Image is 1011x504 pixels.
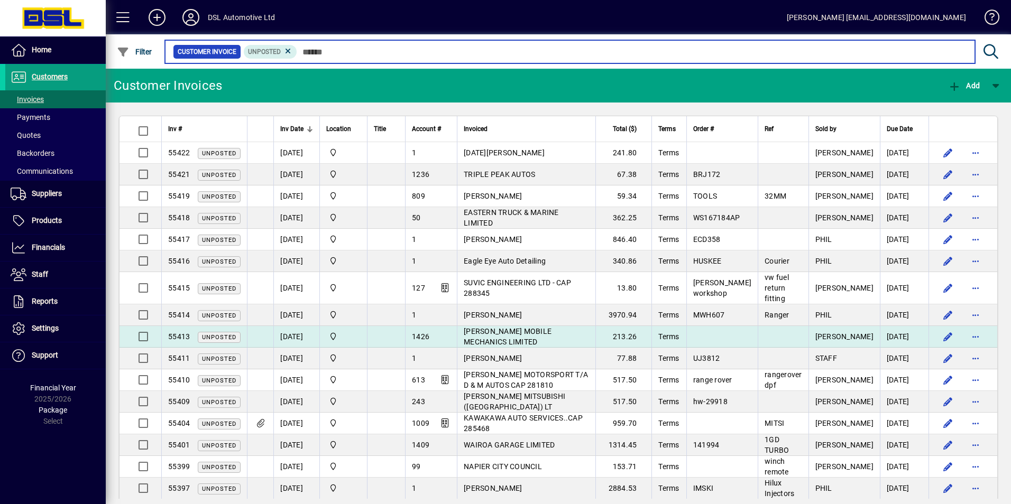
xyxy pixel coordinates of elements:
td: 340.86 [595,250,652,272]
span: Hilux Injectors [765,479,794,498]
button: More options [967,371,984,388]
span: Ref [765,123,774,135]
span: Location [326,123,351,135]
span: [DATE][PERSON_NAME] [464,148,545,157]
span: Account # [412,123,441,135]
span: 55399 [168,462,190,471]
span: PHIL [815,235,832,244]
span: Terms [658,332,679,341]
span: MWH607 [693,311,725,319]
td: [DATE] [273,456,319,478]
div: Sold by [815,123,874,135]
span: Terms [658,170,679,179]
span: 1 [412,354,416,362]
div: Title [374,123,399,135]
td: 77.88 [595,348,652,369]
span: [PERSON_NAME] [815,284,874,292]
span: NAPIER CITY COUNCIL [464,462,542,471]
button: More options [967,415,984,432]
span: [PERSON_NAME] [464,235,522,244]
span: PHIL [815,311,832,319]
div: Order # [693,123,751,135]
span: Central [326,352,361,364]
span: 55411 [168,354,190,362]
td: [DATE] [880,456,929,478]
td: 846.40 [595,229,652,250]
button: Profile [174,8,208,27]
td: [DATE] [880,478,929,499]
span: 1 [412,484,416,492]
span: 55413 [168,332,190,341]
td: [DATE] [880,304,929,326]
td: [DATE] [273,348,319,369]
td: [DATE] [880,326,929,348]
span: [PERSON_NAME] [815,332,874,341]
button: Edit [940,279,957,296]
span: Unposted [202,312,236,319]
a: Reports [5,288,106,315]
span: [PERSON_NAME] [815,148,874,157]
td: [DATE] [880,164,929,185]
span: Central [326,169,361,180]
span: 99 [412,462,421,471]
button: More options [967,144,984,161]
span: WAIROA GARAGE LIMITED [464,441,555,449]
span: [PERSON_NAME] MOBILE MECHANICS LIMITED [464,327,552,346]
span: 55414 [168,311,190,319]
div: [PERSON_NAME] [EMAIL_ADDRESS][DOMAIN_NAME] [787,9,966,26]
span: [PERSON_NAME] [464,311,522,319]
td: 3970.94 [595,304,652,326]
span: Terms [658,213,679,222]
td: 153.71 [595,456,652,478]
td: [DATE] [880,348,929,369]
span: BRJ172 [693,170,721,179]
span: Terms [658,462,679,471]
mat-chip: Customer Invoice Status: Unposted [244,45,297,59]
span: Central [326,212,361,223]
span: IMSKI [693,484,713,492]
div: Account # [412,123,451,135]
span: Unposted [202,285,236,292]
button: More options [967,209,984,226]
button: Edit [940,350,957,367]
span: Central [326,396,361,407]
span: SUVIC ENGINEERING LTD - CAP 288345 [464,278,571,297]
button: More options [967,166,984,183]
td: [DATE] [880,229,929,250]
div: DSL Automotive Ltd [208,9,275,26]
a: Backorders [5,144,106,162]
span: 55419 [168,192,190,200]
button: More options [967,306,984,323]
span: [PERSON_NAME] [815,376,874,384]
td: [DATE] [880,434,929,456]
td: [DATE] [273,164,319,185]
div: Customer Invoices [114,77,222,94]
span: rangerover dpf [765,370,802,389]
div: Due Date [887,123,922,135]
span: Terms [658,376,679,384]
span: Quotes [11,131,41,139]
div: Ref [765,123,802,135]
span: 613 [412,376,425,384]
a: Home [5,37,106,63]
td: [DATE] [273,369,319,391]
button: More options [967,188,984,204]
td: [DATE] [273,185,319,207]
span: 1 [412,148,416,157]
span: [PERSON_NAME] [815,213,874,222]
td: [DATE] [273,304,319,326]
button: More options [967,231,984,248]
td: 959.70 [595,413,652,434]
span: MITSI [765,419,784,427]
div: Invoiced [464,123,589,135]
span: [PERSON_NAME] [815,441,874,449]
a: Quotes [5,126,106,144]
span: Terms [658,257,679,265]
span: Central [326,374,361,386]
span: [PERSON_NAME] [815,419,874,427]
td: 517.50 [595,391,652,413]
span: 141994 [693,441,720,449]
td: [DATE] [880,142,929,164]
span: Support [32,351,58,359]
span: Total ($) [613,123,637,135]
